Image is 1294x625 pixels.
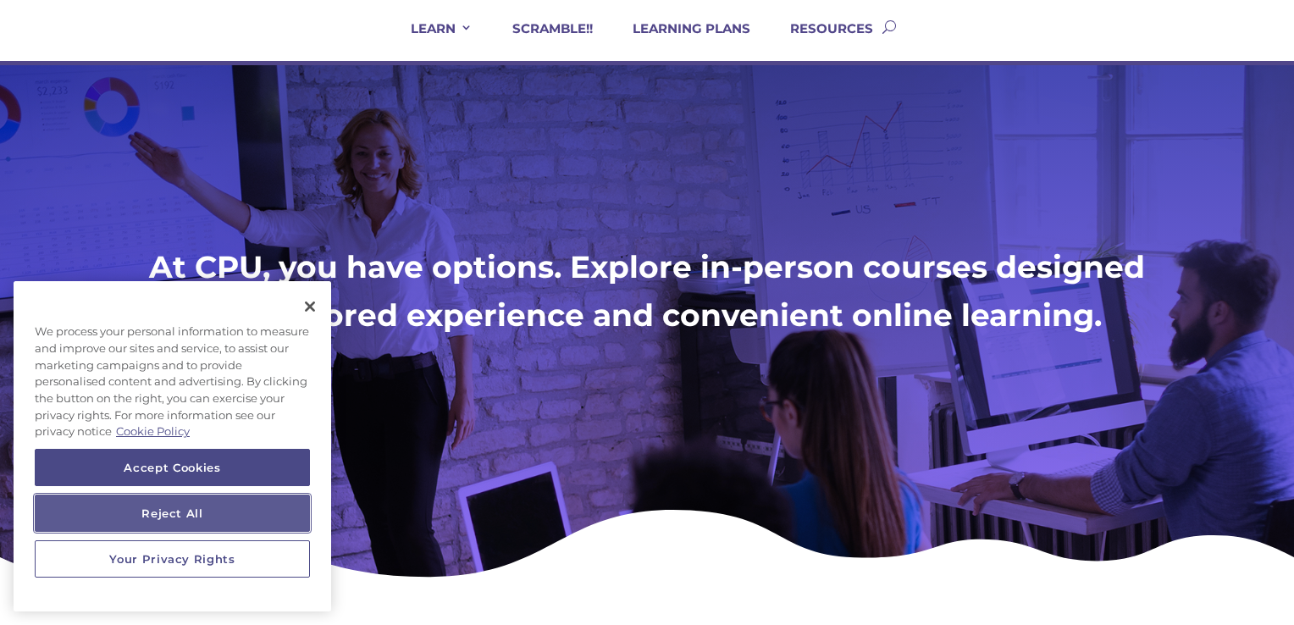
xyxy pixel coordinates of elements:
div: Privacy [14,281,331,611]
a: RESOURCES [769,20,873,61]
div: Cookie banner [14,281,331,611]
button: Your Privacy Rights [35,540,310,578]
a: LEARNING PLANS [611,20,750,61]
button: Accept Cookies [35,449,310,486]
h1: At CPU, you have options. Explore in-person courses designed [105,247,1189,296]
h1: for a tailored experience and convenient online learning. [105,296,1189,344]
button: Reject All [35,495,310,532]
button: Close [291,288,329,325]
a: More information about your privacy, opens in a new tab [116,424,190,438]
a: LEARN [390,20,473,61]
a: SCRAMBLE!! [491,20,593,61]
div: We process your personal information to measure and improve our sites and service, to assist our ... [14,315,331,449]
